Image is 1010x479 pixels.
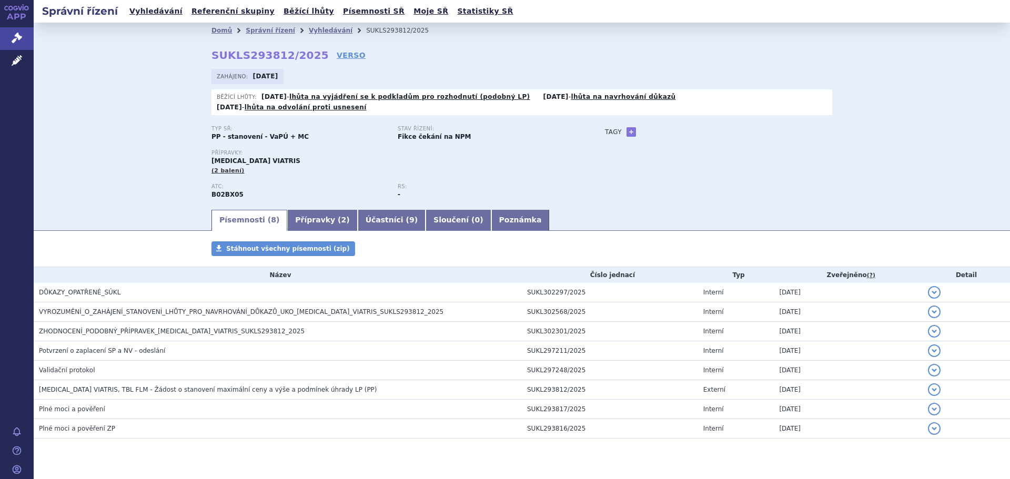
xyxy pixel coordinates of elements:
td: [DATE] [774,341,923,360]
a: + [627,127,636,137]
a: Stáhnout všechny písemnosti (zip) [211,241,355,256]
span: Interní [703,308,724,315]
p: Typ SŘ: [211,126,387,132]
a: Účastníci (9) [358,210,426,231]
strong: [DATE] [543,93,569,100]
li: SUKLS293812/2025 [366,23,442,38]
p: - [217,103,367,111]
h2: Správní řízení [34,4,126,18]
strong: [DATE] [217,104,242,111]
span: Plné moci a pověření ZP [39,425,115,432]
th: Typ [698,267,774,283]
td: [DATE] [774,419,923,438]
a: Poznámka [491,210,550,231]
span: 8 [271,216,276,224]
span: Interní [703,425,724,432]
td: SUKL302297/2025 [522,283,698,302]
a: VERSO [337,50,366,60]
a: Referenční skupiny [188,4,278,18]
a: lhůta na vyjádření se k podkladům pro rozhodnutí (podobný LP) [289,93,530,100]
a: Vyhledávání [309,27,352,34]
span: Běžící lhůty: [217,93,259,101]
span: DŮKAZY_OPATŘENÉ_SÚKL [39,289,120,296]
span: Zahájeno: [217,72,250,80]
h3: Tagy [605,126,622,138]
button: detail [928,364,941,376]
p: Přípravky: [211,150,584,156]
td: [DATE] [774,321,923,341]
td: SUKL293817/2025 [522,399,698,419]
td: [DATE] [774,360,923,380]
p: - [543,93,676,101]
button: detail [928,422,941,435]
th: Číslo jednací [522,267,698,283]
a: Moje SŘ [410,4,451,18]
th: Název [34,267,522,283]
button: detail [928,286,941,299]
strong: PP - stanovení - VaPÚ + MC [211,133,309,140]
a: Sloučení (0) [426,210,491,231]
p: RS: [398,184,573,190]
span: Validační protokol [39,366,95,374]
a: Běžící lhůty [280,4,337,18]
span: 2 [341,216,347,224]
span: Interní [703,366,724,374]
p: Stav řízení: [398,126,573,132]
a: Vyhledávání [126,4,186,18]
span: [MEDICAL_DATA] VIATRIS [211,157,300,165]
span: (2 balení) [211,167,245,174]
td: SUKL297211/2025 [522,341,698,360]
span: Stáhnout všechny písemnosti (zip) [226,245,350,252]
span: ZHODNOCENÍ_PODOBNÝ_PŘÍPRAVEK_ELTROMBOPAG_VIATRIS_SUKLS293812_2025 [39,328,305,335]
span: Interní [703,328,724,335]
strong: [DATE] [253,73,278,80]
a: Správní řízení [246,27,295,34]
abbr: (?) [867,272,875,279]
td: [DATE] [774,380,923,399]
span: Externí [703,386,725,393]
th: Detail [923,267,1010,283]
strong: ELTROMBOPAG [211,191,244,198]
strong: SUKLS293812/2025 [211,49,329,62]
td: [DATE] [774,399,923,419]
a: Domů [211,27,232,34]
p: - [261,93,530,101]
button: detail [928,344,941,357]
span: 9 [409,216,415,224]
td: SUKL297248/2025 [522,360,698,380]
button: detail [928,305,941,318]
td: [DATE] [774,302,923,321]
button: detail [928,403,941,415]
a: lhůta na odvolání proti usnesení [245,104,367,111]
span: 0 [474,216,480,224]
span: Potvrzení o zaplacení SP a NV - odeslání [39,347,165,354]
a: Statistiky SŘ [454,4,516,18]
p: ATC: [211,184,387,190]
strong: - [398,191,400,198]
button: detail [928,325,941,338]
span: Interní [703,289,724,296]
td: SUKL302301/2025 [522,321,698,341]
td: SUKL293812/2025 [522,380,698,399]
span: ELTROMBOPAG VIATRIS, TBL FLM - Žádost o stanovení maximální ceny a výše a podmínek úhrady LP (PP) [39,386,377,393]
th: Zveřejněno [774,267,923,283]
span: VYROZUMĚNÍ_O_ZAHÁJENÍ_STANOVENÍ_LHŮTY_PRO_NAVRHOVÁNÍ_DŮKAZŮ_UKO_ELTROMBOPAG_VIATRIS_SUKLS293812_2025 [39,308,443,315]
td: SUKL293816/2025 [522,419,698,438]
button: detail [928,383,941,396]
span: Interní [703,347,724,354]
a: Přípravky (2) [287,210,357,231]
strong: [DATE] [261,93,287,100]
td: [DATE] [774,283,923,302]
a: Písemnosti (8) [211,210,287,231]
span: Interní [703,405,724,413]
span: Plné moci a pověření [39,405,105,413]
td: SUKL302568/2025 [522,302,698,321]
a: Písemnosti SŘ [340,4,408,18]
strong: Fikce čekání na NPM [398,133,471,140]
a: lhůta na navrhování důkazů [571,93,675,100]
